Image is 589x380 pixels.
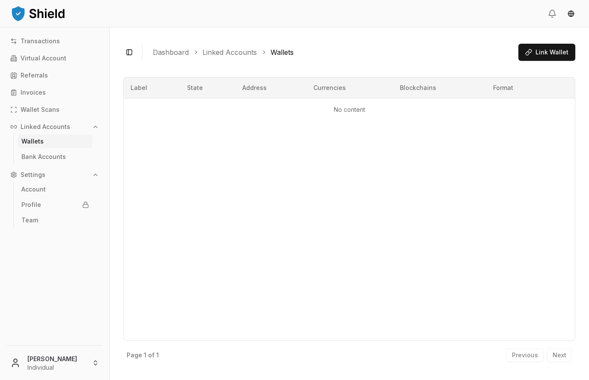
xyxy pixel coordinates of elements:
[7,86,102,99] a: Invoices
[148,352,155,358] p: of
[7,168,102,182] button: Settings
[486,78,549,98] th: Format
[7,120,102,134] button: Linked Accounts
[306,78,393,98] th: Currencies
[153,47,189,57] a: Dashboard
[21,217,38,223] p: Team
[21,202,41,208] p: Profile
[7,69,102,82] a: Referrals
[7,103,102,117] a: Wallet Scans
[180,78,235,98] th: State
[18,213,92,227] a: Team
[18,183,92,196] a: Account
[27,363,85,372] p: Individual
[18,198,92,212] a: Profile
[235,78,306,98] th: Address
[27,354,85,363] p: [PERSON_NAME]
[21,38,60,44] p: Transactions
[124,78,180,98] th: Label
[21,124,70,130] p: Linked Accounts
[21,172,45,178] p: Settings
[3,349,106,377] button: [PERSON_NAME]Individual
[7,34,102,48] a: Transactions
[518,44,575,61] button: Link Wallet
[393,78,486,98] th: Blockchains
[21,72,48,78] p: Referrals
[271,47,294,57] a: Wallets
[144,352,146,358] p: 1
[18,135,92,148] a: Wallets
[7,51,102,65] a: Virtual Account
[10,5,66,22] img: ShieldPay Logo
[153,47,512,57] nav: breadcrumb
[21,90,46,96] p: Invoices
[21,55,66,61] p: Virtual Account
[21,138,44,144] p: Wallets
[535,48,568,57] span: Link Wallet
[156,352,159,358] p: 1
[21,107,59,113] p: Wallet Scans
[18,150,92,164] a: Bank Accounts
[127,352,142,358] p: Page
[21,186,46,192] p: Account
[21,154,66,160] p: Bank Accounts
[131,105,568,114] p: No content
[202,47,257,57] a: Linked Accounts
